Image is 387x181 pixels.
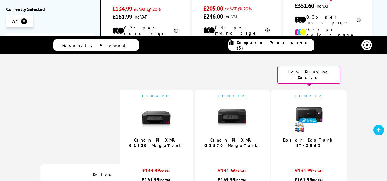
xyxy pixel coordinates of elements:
[62,43,131,48] span: Recently Viewed
[225,6,252,12] span: ex VAT @ 20%
[134,6,161,12] span: ex VAT @ 20%
[112,25,178,36] li: 0.2p per mono page
[304,151,311,158] span: 4.8
[126,167,187,176] div: £134.99
[228,39,314,51] a: Compare Products (3)
[294,103,324,133] img: epson-et-2862-ink-included-small.jpg
[53,39,139,51] a: Recently Viewed
[141,103,172,133] img: Canon-PIXMA-G1530-Front-Main-Small.jpg
[203,25,270,36] li: 0.3p per mono page
[236,169,246,173] span: ex VAT
[160,169,170,173] span: ex VAT
[225,14,238,19] span: inc VAT
[218,93,246,98] a: remove
[313,169,323,173] span: ex VAT
[277,167,340,176] div: £134.99
[283,137,335,148] a: Epson EcoTank ET-2862
[204,137,260,148] a: Canon PIXMA G2570 MegaTank
[93,172,113,178] span: Price
[295,27,361,38] li: 0.7p per colour page
[112,13,132,21] span: £161.99
[203,5,223,12] span: £205.00
[237,40,314,51] span: Compare Products (3)
[6,6,94,12] div: Currently Selected
[311,151,317,158] span: / 5
[217,103,247,133] img: Canon-PIXMA-G2570-Front-Main-Small.jpg
[112,5,132,13] span: £134.99
[129,137,184,148] a: Canon PIXMA G1530 MegaTank
[295,14,361,25] li: 0.3p per mono page
[142,93,171,98] a: remove
[201,167,263,176] div: £141.66
[12,18,18,24] span: A4
[295,2,314,10] span: £351.60
[277,66,340,84] div: Low Running Costs
[134,14,147,20] span: inc VAT
[316,3,329,9] span: inc VAT
[203,12,223,20] span: £246.00
[295,93,323,98] a: remove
